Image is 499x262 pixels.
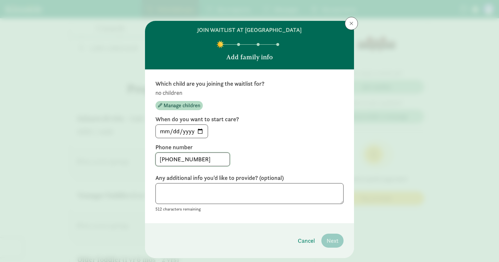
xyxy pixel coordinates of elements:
label: Any additional info you'd like to provide? (optional) [155,174,344,182]
p: no children [155,89,344,97]
p: Add family info [226,52,273,62]
h6: join waitlist at [GEOGRAPHIC_DATA] [197,26,302,34]
button: Cancel [293,234,320,248]
label: When do you want to start care? [155,115,344,123]
span: Cancel [298,236,315,245]
button: Manage children [155,101,203,110]
label: Which child are you joining the waitlist for? [155,80,344,88]
small: 512 characters remaining [155,206,201,212]
input: 5555555555 [156,153,230,166]
span: Next [327,236,338,245]
label: Phone number [155,143,344,151]
span: Manage children [164,102,200,109]
button: Next [321,234,344,248]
